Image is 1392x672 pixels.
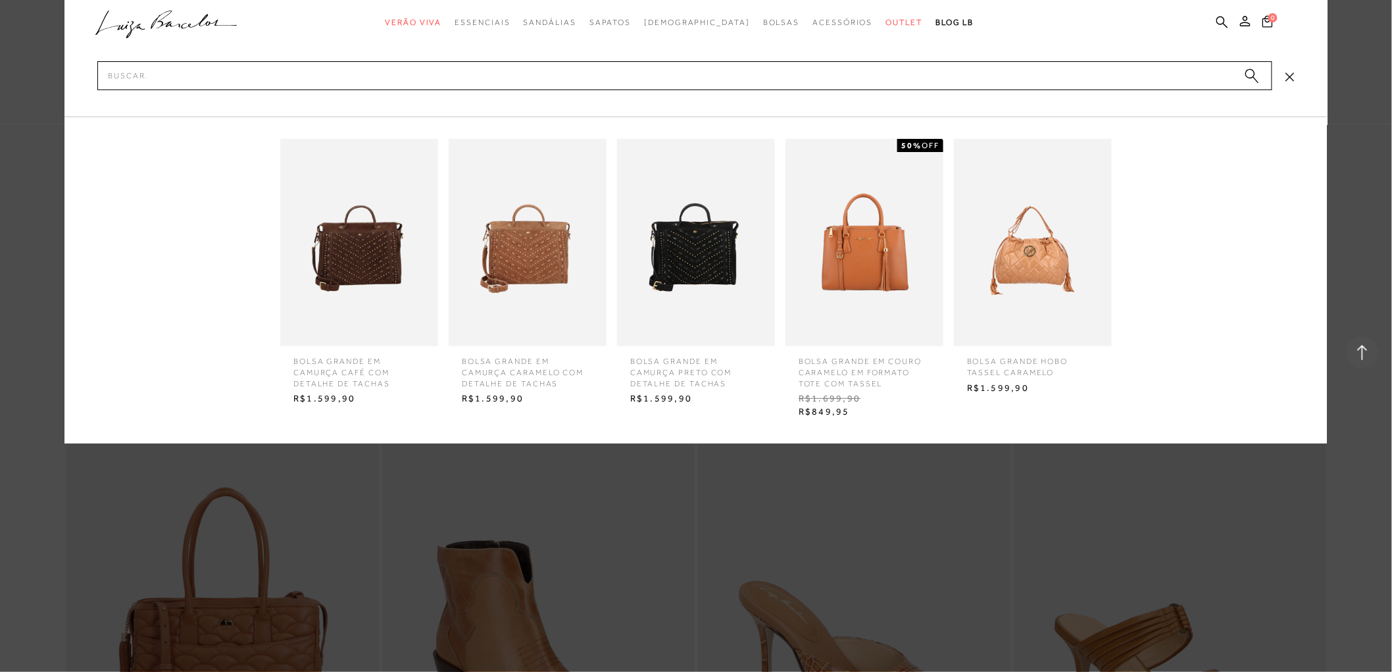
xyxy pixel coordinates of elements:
span: R$1.599,90 [284,389,435,409]
a: categoryNavScreenReaderText [813,11,873,35]
a: categoryNavScreenReaderText [385,11,441,35]
span: R$1.699,90 [789,389,940,409]
span: R$849,95 [789,402,940,422]
a: categoryNavScreenReaderText [763,11,800,35]
img: BOLSA GRANDE EM CAMURÇA CARAMELO COM DETALHE DE TACHAS [449,139,607,346]
a: categoryNavScreenReaderText [524,11,576,35]
span: BOLSA GRANDE HOBO TASSEL CARAMELO [957,346,1108,378]
span: Acessórios [813,18,873,27]
span: 0 [1268,13,1278,22]
a: BOLSA GRANDE EM CAMURÇA CAFÉ COM DETALHE DE TACHAS BOLSA GRANDE EM CAMURÇA CAFÉ COM DETALHE DE TA... [277,139,441,409]
span: [DEMOGRAPHIC_DATA] [644,18,750,27]
span: BOLSA GRANDE EM CAMURÇA CARAMELO COM DETALHE DE TACHAS [452,346,603,389]
a: categoryNavScreenReaderText [886,11,923,35]
a: BOLSA GRANDE EM CAMURÇA CARAMELO COM DETALHE DE TACHAS BOLSA GRANDE EM CAMURÇA CARAMELO COM DETAL... [445,139,610,409]
span: R$1.599,90 [957,378,1108,398]
img: BOLSA GRANDE HOBO TASSEL CARAMELO [954,139,1112,346]
a: BLOG LB [935,11,974,35]
span: Essenciais [455,18,510,27]
span: BOLSA GRANDE EM CAMURÇA CAFÉ COM DETALHE DE TACHAS [284,346,435,389]
a: categoryNavScreenReaderText [455,11,510,35]
img: BOLSA GRANDE EM CAMURÇA CAFÉ COM DETALHE DE TACHAS [280,139,438,346]
span: Verão Viva [385,18,441,27]
span: BLOG LB [935,18,974,27]
button: 0 [1258,14,1277,32]
span: R$1.599,90 [620,389,772,409]
a: noSubCategoriesText [644,11,750,35]
a: BOLSA GRANDE EM CAMURÇA PRETO COM DETALHE DE TACHAS BOLSA GRANDE EM CAMURÇA PRETO COM DETALHE DE ... [614,139,778,409]
span: BOLSA GRANDE EM CAMURÇA PRETO COM DETALHE DE TACHAS [620,346,772,389]
span: BOLSA GRANDE EM COURO CARAMELO EM FORMATO TOTE COM TASSEL [789,346,940,389]
img: BOLSA GRANDE EM CAMURÇA PRETO COM DETALHE DE TACHAS [617,139,775,346]
span: Outlet [886,18,923,27]
a: BOLSA GRANDE HOBO TASSEL CARAMELO BOLSA GRANDE HOBO TASSEL CARAMELO R$1.599,90 [951,139,1115,398]
img: BOLSA GRANDE EM COURO CARAMELO EM FORMATO TOTE COM TASSEL [785,139,943,346]
strong: 50% [901,141,922,150]
a: categoryNavScreenReaderText [589,11,631,35]
span: Sapatos [589,18,631,27]
a: BOLSA GRANDE EM COURO CARAMELO EM FORMATO TOTE COM TASSEL 50%OFF BOLSA GRANDE EM COURO CARAMELO E... [782,139,947,422]
input: Buscar. [97,61,1272,90]
span: R$1.599,90 [452,389,603,409]
span: Bolsas [763,18,800,27]
span: OFF [922,141,939,150]
span: Sandálias [524,18,576,27]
